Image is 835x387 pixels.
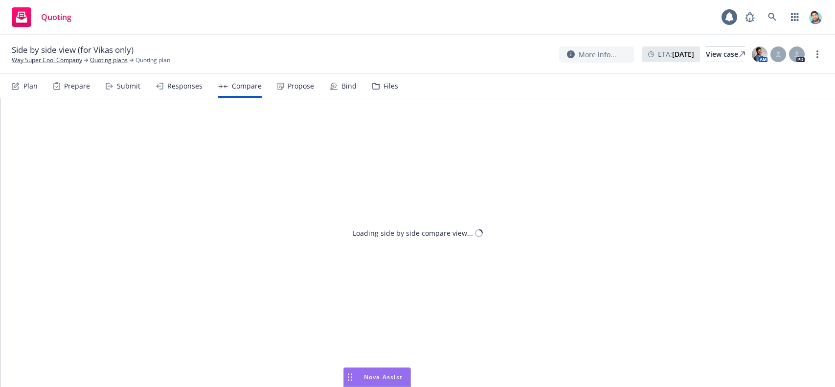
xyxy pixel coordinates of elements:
[672,49,694,59] strong: [DATE]
[740,7,760,27] a: Report a Bug
[288,82,314,90] div: Propose
[8,3,75,31] a: Quoting
[344,368,356,387] div: Drag to move
[364,373,403,381] span: Nova Assist
[706,47,745,62] div: View case
[752,46,767,62] img: photo
[785,7,805,27] a: Switch app
[341,82,357,90] div: Bind
[559,46,634,63] button: More info...
[64,82,90,90] div: Prepare
[167,82,203,90] div: Responses
[808,9,823,25] img: photo
[135,56,170,65] span: Quoting plan
[579,49,616,60] span: More info...
[90,56,128,65] a: Quoting plans
[343,367,411,387] button: Nova Assist
[658,49,694,59] span: ETA :
[812,48,823,60] a: more
[23,82,38,90] div: Plan
[117,82,140,90] div: Submit
[41,13,71,21] span: Quoting
[384,82,398,90] div: Files
[232,82,262,90] div: Compare
[763,7,782,27] a: Search
[12,44,134,56] span: Side by side view (for Vikas only)
[12,56,82,65] a: Way Super Cool Company
[353,228,473,238] div: Loading side by side compare view...
[706,46,745,62] a: View case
